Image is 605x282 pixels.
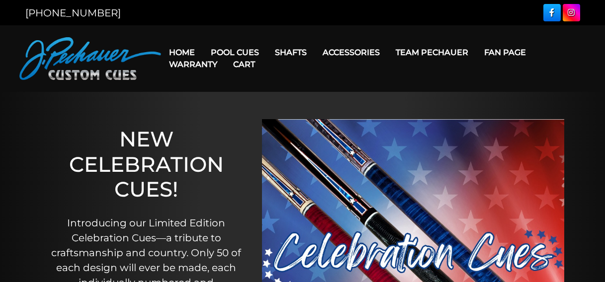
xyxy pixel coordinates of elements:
[476,40,534,65] a: Fan Page
[19,37,161,80] img: Pechauer Custom Cues
[203,40,267,65] a: Pool Cues
[267,40,315,65] a: Shafts
[225,52,263,77] a: Cart
[161,52,225,77] a: Warranty
[388,40,476,65] a: Team Pechauer
[25,7,121,19] a: [PHONE_NUMBER]
[50,127,242,202] h1: NEW CELEBRATION CUES!
[315,40,388,65] a: Accessories
[161,40,203,65] a: Home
